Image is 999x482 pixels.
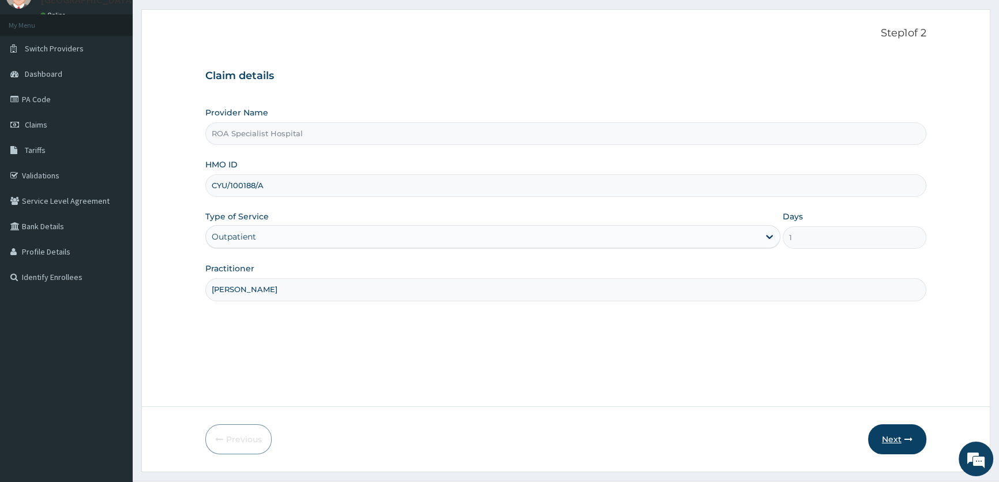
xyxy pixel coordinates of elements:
label: Type of Service [205,211,269,222]
label: Provider Name [205,107,268,118]
div: Chat with us now [60,65,194,80]
label: Days [783,211,803,222]
button: Next [868,424,926,454]
input: Enter Name [205,278,926,301]
input: Enter HMO ID [205,174,926,197]
span: Switch Providers [25,43,84,54]
div: Outpatient [212,231,256,242]
span: Claims [25,119,47,130]
span: We're online! [67,145,159,262]
span: Dashboard [25,69,62,79]
a: Online [40,11,68,19]
button: Previous [205,424,272,454]
div: Minimize live chat window [189,6,217,33]
h3: Claim details [205,70,926,83]
img: d_794563401_company_1708531726252_794563401 [21,58,47,87]
label: Practitioner [205,263,254,274]
p: Step 1 of 2 [205,27,926,40]
span: Tariffs [25,145,46,155]
textarea: Type your message and hit 'Enter' [6,315,220,356]
label: HMO ID [205,159,238,170]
